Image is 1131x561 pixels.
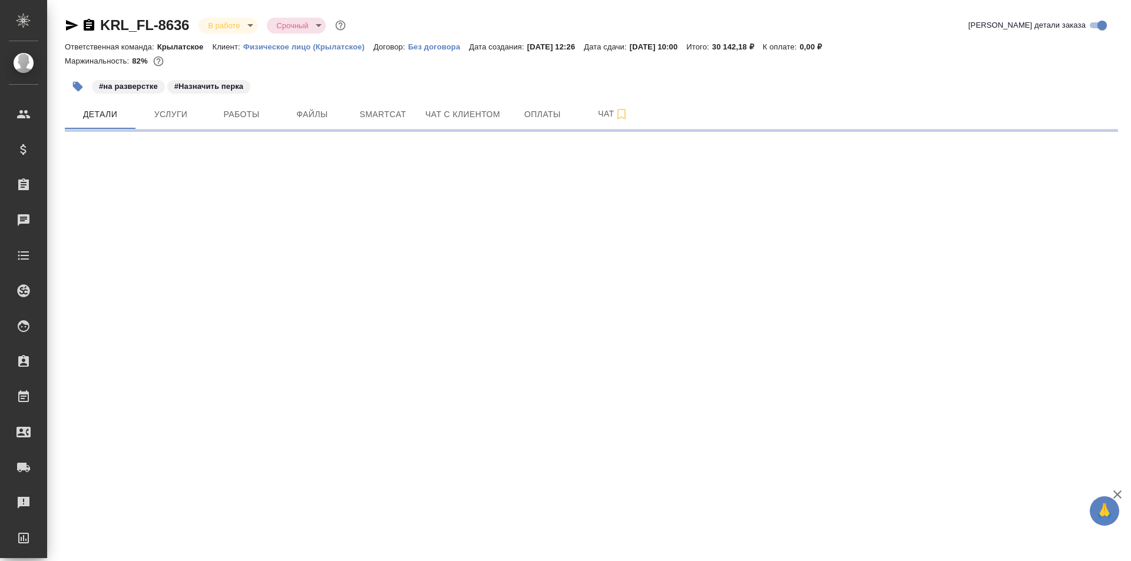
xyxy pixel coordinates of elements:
[763,42,800,51] p: К оплате:
[1094,499,1115,523] span: 🙏
[99,81,158,92] p: #на разверстке
[333,18,348,33] button: Доп статусы указывают на важность/срочность заказа
[213,107,270,122] span: Работы
[373,42,408,51] p: Договор:
[1090,496,1119,526] button: 🙏
[273,21,312,31] button: Срочный
[584,42,629,51] p: Дата сдачи:
[243,42,373,51] p: Физическое лицо (Крылатское)
[212,42,243,51] p: Клиент:
[174,81,243,92] p: #Назначить перка
[65,42,157,51] p: Ответственная команда:
[204,21,243,31] button: В работе
[712,42,763,51] p: 30 142,18 ₽
[166,81,252,91] span: Назначить перка
[132,57,150,65] p: 82%
[614,107,629,121] svg: Подписаться
[151,54,166,69] button: 4500.00 RUB;
[469,42,527,51] p: Дата создания:
[82,18,96,32] button: Скопировать ссылку
[65,57,132,65] p: Маржинальность:
[199,18,257,34] div: В работе
[65,18,79,32] button: Скопировать ссылку для ЯМессенджера
[267,18,326,34] div: В работе
[408,42,469,51] p: Без договора
[408,41,469,51] a: Без договора
[100,17,189,33] a: KRL_FL-8636
[72,107,128,122] span: Детали
[800,42,831,51] p: 0,00 ₽
[585,107,641,121] span: Чат
[425,107,500,122] span: Чат с клиентом
[65,74,91,99] button: Добавить тэг
[284,107,340,122] span: Файлы
[630,42,687,51] p: [DATE] 10:00
[243,41,373,51] a: Физическое лицо (Крылатское)
[686,42,712,51] p: Итого:
[157,42,213,51] p: Крылатское
[355,107,411,122] span: Smartcat
[143,107,199,122] span: Услуги
[514,107,571,122] span: Оплаты
[968,19,1086,31] span: [PERSON_NAME] детали заказа
[527,42,584,51] p: [DATE] 12:26
[91,81,166,91] span: на разверстке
